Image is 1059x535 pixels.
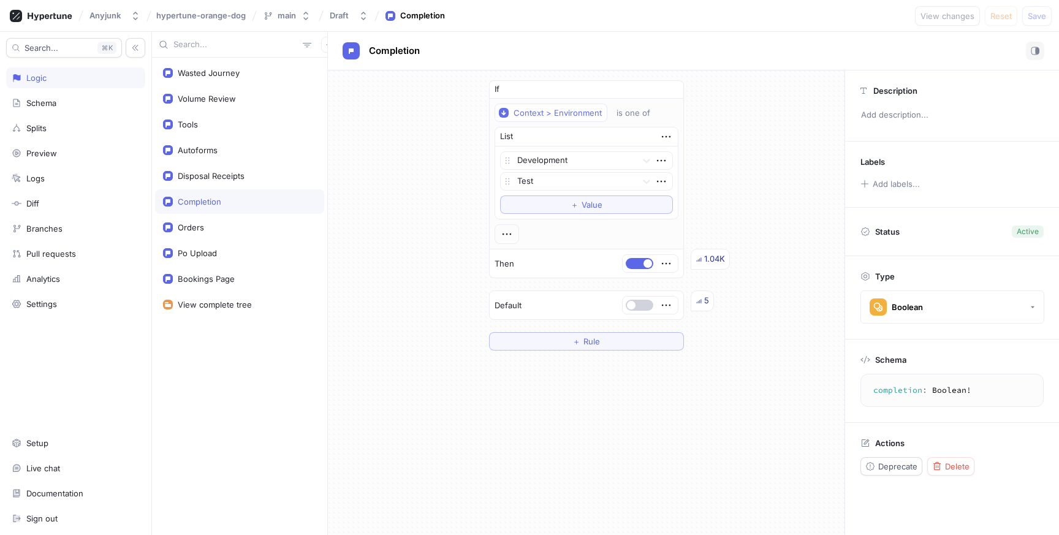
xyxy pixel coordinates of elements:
[571,201,579,208] span: ＋
[489,332,684,351] button: ＋Rule
[26,274,60,284] div: Analytics
[26,463,60,473] div: Live chat
[178,120,198,129] div: Tools
[258,6,316,26] button: main
[985,6,1017,26] button: Reset
[400,10,445,22] div: Completion
[495,83,499,96] p: If
[97,42,116,54] div: K
[330,10,349,21] div: Draft
[892,302,923,313] div: Boolean
[25,44,58,51] span: Search...
[325,6,373,26] button: Draft
[915,6,980,26] button: View changes
[873,86,917,96] p: Description
[26,73,47,83] div: Logic
[927,457,974,476] button: Delete
[617,108,650,118] div: is one of
[178,274,235,284] div: Bookings Page
[178,222,204,232] div: Orders
[495,300,522,312] p: Default
[495,104,607,122] button: Context > Environment
[495,258,514,270] p: Then
[26,438,48,448] div: Setup
[26,514,58,523] div: Sign out
[875,438,905,448] p: Actions
[89,10,121,21] div: Anyjunk
[866,379,1038,401] textarea: completion: Boolean!
[178,300,252,309] div: View complete tree
[26,488,83,498] div: Documentation
[6,483,145,504] a: Documentation
[178,197,221,207] div: Completion
[26,123,47,133] div: Splits
[85,6,145,26] button: Anyjunk
[26,249,76,259] div: Pull requests
[945,463,970,470] span: Delete
[178,248,217,258] div: Po Upload
[856,105,1049,126] p: Add description...
[875,271,895,281] p: Type
[1022,6,1052,26] button: Save
[875,223,900,240] p: Status
[178,171,245,181] div: Disposal Receipts
[920,12,974,20] span: View changes
[26,224,63,233] div: Branches
[26,148,57,158] div: Preview
[173,39,298,51] input: Search...
[582,201,602,208] span: Value
[500,131,513,143] div: List
[856,176,924,192] button: Add labels...
[1028,12,1046,20] span: Save
[500,195,673,214] button: ＋Value
[583,338,600,345] span: Rule
[514,108,602,118] div: Context > Environment
[1017,226,1039,237] div: Active
[611,104,668,122] button: is one of
[278,10,296,21] div: main
[26,299,57,309] div: Settings
[875,355,906,365] p: Schema
[26,98,56,108] div: Schema
[369,46,420,56] span: Completion
[156,11,246,20] span: hypertune-orange-dog
[26,199,39,208] div: Diff
[26,173,45,183] div: Logs
[178,68,240,78] div: Wasted Journey
[878,463,917,470] span: Deprecate
[860,290,1044,324] button: Boolean
[6,38,122,58] button: Search...K
[860,457,922,476] button: Deprecate
[860,157,885,167] p: Labels
[572,338,580,345] span: ＋
[990,12,1012,20] span: Reset
[704,253,725,265] div: 1.04K
[704,295,709,307] div: 5
[178,145,218,155] div: Autoforms
[178,94,236,104] div: Volume Review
